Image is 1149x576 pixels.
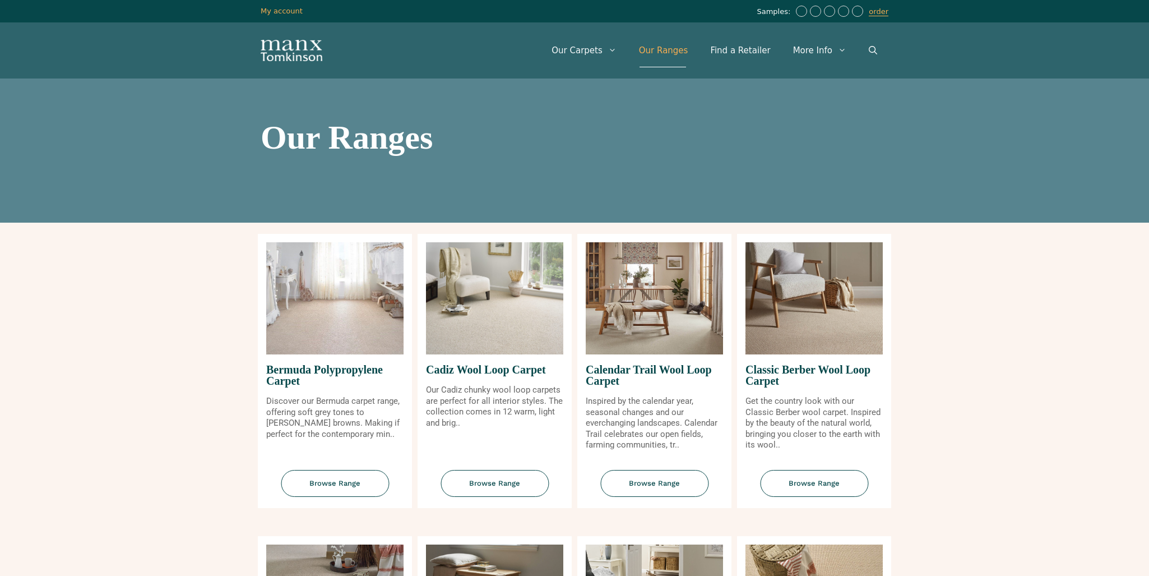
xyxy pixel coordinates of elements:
[628,34,699,67] a: Our Ranges
[266,354,404,396] span: Bermuda Polypropylene Carpet
[418,470,572,509] a: Browse Range
[261,7,303,15] a: My account
[869,7,888,16] a: order
[266,242,404,354] img: Bermuda Polypropylene Carpet
[281,470,389,497] span: Browse Range
[600,470,708,497] span: Browse Range
[586,396,723,451] p: Inspired by the calendar year, seasonal changes and our everchanging landscapes. Calendar Trail c...
[699,34,781,67] a: Find a Retailer
[745,354,883,396] span: Classic Berber Wool Loop Carpet
[760,470,868,497] span: Browse Range
[258,470,412,509] a: Browse Range
[782,34,858,67] a: More Info
[426,385,563,428] p: Our Cadiz chunky wool loop carpets are perfect for all interior styles. The collection comes in 1...
[577,470,731,509] a: Browse Range
[745,396,883,451] p: Get the country look with our Classic Berber wool carpet. Inspired by the beauty of the natural w...
[757,7,793,17] span: Samples:
[261,40,322,61] img: Manx Tomkinson
[737,470,891,509] a: Browse Range
[441,470,549,497] span: Browse Range
[540,34,888,67] nav: Primary
[586,242,723,354] img: Calendar Trail Wool Loop Carpet
[586,354,723,396] span: Calendar Trail Wool Loop Carpet
[266,396,404,440] p: Discover our Bermuda carpet range, offering soft grey tones to [PERSON_NAME] browns. Making if pe...
[540,34,628,67] a: Our Carpets
[426,354,563,385] span: Cadiz Wool Loop Carpet
[858,34,888,67] a: Open Search Bar
[261,121,888,154] h1: Our Ranges
[745,242,883,354] img: Classic Berber Wool Loop Carpet
[426,242,563,354] img: Cadiz Wool Loop Carpet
